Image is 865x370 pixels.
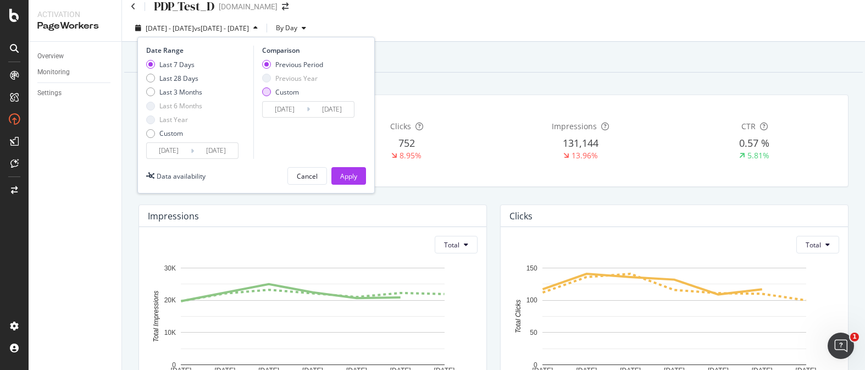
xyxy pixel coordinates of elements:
[147,143,191,158] input: Start Date
[552,121,597,131] span: Impressions
[331,167,366,185] button: Apply
[146,115,202,124] div: Last Year
[159,74,198,83] div: Last 28 Days
[287,167,327,185] button: Cancel
[739,136,769,150] span: 0.57 %
[131,3,136,10] a: Click to go back
[262,74,323,83] div: Previous Year
[275,87,299,97] div: Custom
[159,129,183,138] div: Custom
[310,102,354,117] input: End Date
[159,60,195,69] div: Last 7 Days
[164,264,176,272] text: 30K
[572,150,598,161] div: 13.96%
[146,60,202,69] div: Last 7 Days
[157,172,206,181] div: Data availability
[146,87,202,97] div: Last 3 Months
[172,361,176,369] text: 0
[159,101,202,111] div: Last 6 Months
[37,51,64,62] div: Overview
[563,136,598,150] span: 131,144
[444,240,459,250] span: Total
[275,74,318,83] div: Previous Year
[509,211,533,222] div: Clicks
[131,19,262,37] button: [DATE] - [DATE]vs[DATE] - [DATE]
[282,3,289,10] div: arrow-right-arrow-left
[262,87,323,97] div: Custom
[159,115,188,124] div: Last Year
[263,102,307,117] input: Start Date
[152,291,160,343] text: Total Impressions
[297,172,318,181] div: Cancel
[741,121,756,131] span: CTR
[526,297,537,305] text: 100
[164,329,176,336] text: 10K
[194,143,238,158] input: End Date
[275,60,323,69] div: Previous Period
[262,60,323,69] div: Previous Period
[159,87,202,97] div: Last 3 Months
[146,129,202,138] div: Custom
[37,87,114,99] a: Settings
[271,19,310,37] button: By Day
[37,67,114,78] a: Monitoring
[514,300,522,333] text: Total Clicks
[37,87,62,99] div: Settings
[271,23,297,32] span: By Day
[534,361,537,369] text: 0
[146,101,202,111] div: Last 6 Months
[398,136,415,150] span: 752
[435,236,478,253] button: Total
[37,20,113,32] div: PageWorkers
[262,46,358,55] div: Comparison
[37,9,113,20] div: Activation
[530,329,537,336] text: 50
[526,264,537,272] text: 150
[164,297,176,305] text: 20K
[400,150,422,161] div: 8.95%
[850,333,859,341] span: 1
[340,172,357,181] div: Apply
[194,24,249,33] span: vs [DATE] - [DATE]
[146,46,251,55] div: Date Range
[828,333,854,359] iframe: Intercom live chat
[146,24,194,33] span: [DATE] - [DATE]
[796,236,839,253] button: Total
[37,51,114,62] a: Overview
[146,74,202,83] div: Last 28 Days
[37,67,70,78] div: Monitoring
[747,150,769,161] div: 5.81%
[219,1,278,12] div: [DOMAIN_NAME]
[148,211,199,222] div: Impressions
[806,240,821,250] span: Total
[390,121,411,131] span: Clicks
